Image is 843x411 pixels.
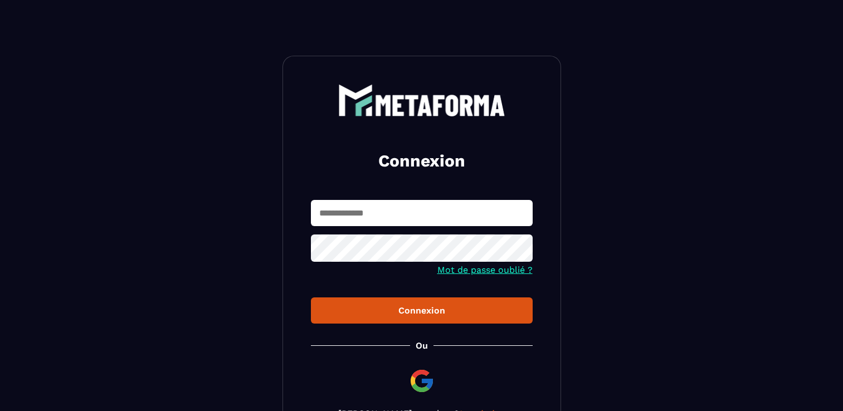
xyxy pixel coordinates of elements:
[324,150,519,172] h2: Connexion
[416,340,428,351] p: Ou
[437,265,533,275] a: Mot de passe oublié ?
[408,368,435,394] img: google
[311,84,533,116] a: logo
[311,297,533,324] button: Connexion
[338,84,505,116] img: logo
[320,305,524,316] div: Connexion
